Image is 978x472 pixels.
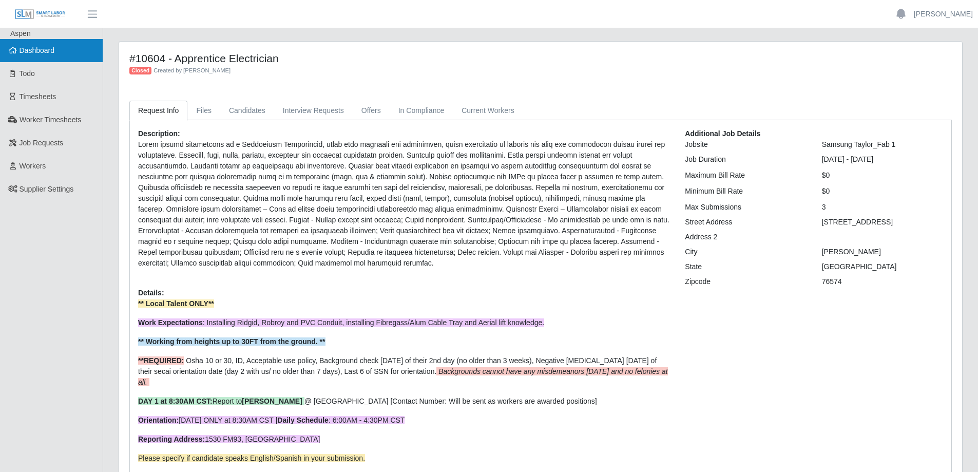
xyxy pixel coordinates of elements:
span: Supplier Settings [20,185,74,193]
div: $0 [814,170,951,181]
a: Request Info [129,101,187,121]
div: $0 [814,186,951,197]
p: Lorem ipsumd sitametcons ad e Seddoeiusm Temporincid, utlab etdo magnaali eni adminimven, quisn e... [138,139,669,269]
span: 1530 FM93, [GEOGRAPHIC_DATA] [138,435,320,443]
strong: Daily Schedule [277,416,329,424]
span: Timesheets [20,92,56,101]
a: Files [187,101,220,121]
b: Additional Job Details [685,129,760,138]
span: Workers [20,162,46,170]
div: City [677,247,814,257]
a: Interview Requests [274,101,353,121]
em: Backgrounds cannot have any misdemeanors [DATE] and no felonies at all. [138,367,668,386]
span: Job Requests [20,139,64,147]
span: Report to [138,397,304,405]
span: Todo [20,69,35,78]
span: Worker Timesheets [20,116,81,124]
a: In Compliance [390,101,453,121]
div: Zipcode [677,276,814,287]
div: Job Duration [677,154,814,165]
b: Details: [138,289,164,297]
strong: Reporting Address: [138,435,205,443]
span: Created by [PERSON_NAME] [154,67,231,73]
div: Maximum Bill Rate [677,170,814,181]
a: Offers [353,101,390,121]
span: Osha 10 or 30, ID, Acceptable use policy, Background check [DATE] of their 2nd day (no older than... [138,356,668,386]
strong: [PERSON_NAME] [242,397,302,405]
span: Please specify if candidate speaks English/Spanish in your submission. [138,454,365,462]
div: Samsung Taylor_Fab 1 [814,139,951,150]
span: [DATE] ONLY at 8:30AM CST | : 6:00AM - 4:30PM CST [138,416,405,424]
strong: Work Expectations [138,318,203,327]
div: [GEOGRAPHIC_DATA] [814,261,951,272]
b: Description: [138,129,180,138]
strong: ** Working from heights up to 30FT from the ground. ** [138,337,325,346]
h4: #10604 - Apprentice Electrician [129,52,742,65]
strong: ** Local Talent ONLY** [138,299,214,308]
span: Closed [129,67,151,75]
div: [PERSON_NAME] [814,247,951,257]
div: 3 [814,202,951,213]
div: Minimum Bill Rate [677,186,814,197]
div: 76574 [814,276,951,287]
a: [PERSON_NAME] [914,9,973,20]
img: SLM Logo [14,9,66,20]
strong: DAY 1 at 8:30AM CST: [138,397,213,405]
strong: **REQUIRED: [138,356,184,365]
div: State [677,261,814,272]
span: Aspen [10,29,31,37]
p: @ [GEOGRAPHIC_DATA] [Contact Number: Will be sent as workers are awarded positions] [138,396,669,407]
div: [STREET_ADDRESS] [814,217,951,228]
div: Jobsite [677,139,814,150]
div: Street Address [677,217,814,228]
div: [DATE] - [DATE] [814,154,951,165]
a: Current Workers [453,101,523,121]
div: Max Submissions [677,202,814,213]
span: Dashboard [20,46,55,54]
span: : Installing Ridgid, Robroy and PVC Conduit, installing Fibregass/Alum Cable Tray and Aerial lift... [138,318,544,327]
div: Address 2 [677,232,814,242]
a: Candidates [220,101,274,121]
strong: Orientation: [138,416,179,424]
